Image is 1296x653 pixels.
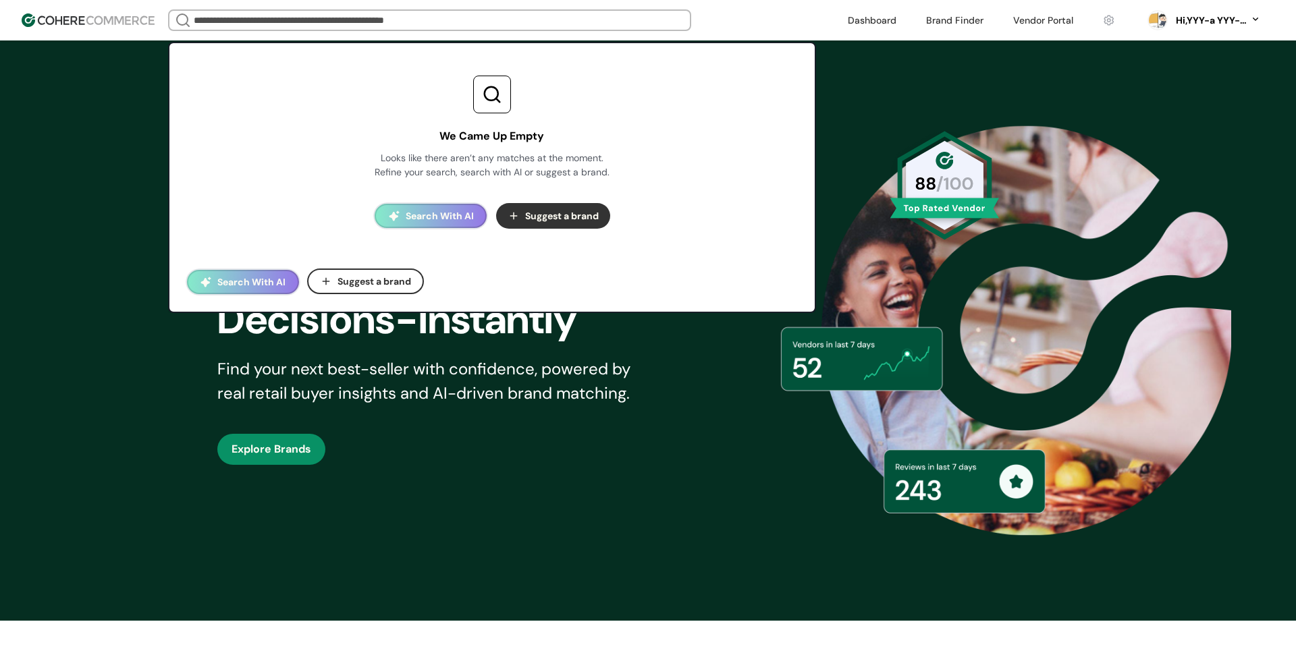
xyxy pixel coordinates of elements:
[307,268,424,294] button: Suggest a brand
[1147,10,1168,30] svg: 0 percent
[1173,13,1261,28] button: Hi,YYY-a YYY-aa
[1173,13,1247,28] div: Hi, YYY-a YYY-aa
[217,434,325,465] button: Explore Brands
[496,203,610,229] button: Suggest a brand
[22,13,155,27] img: Cohere Logo
[373,151,611,179] div: Looks like there aren’t any matches at the moment. Refine your search, search with AI or suggest ...
[439,128,544,144] div: We Came Up Empty
[217,289,671,350] div: Decisions-Instantly
[187,270,299,294] button: Search With AI
[217,357,648,405] div: Find your next best-seller with confidence, powered by real retail buyer insights and AI-driven b...
[375,204,487,228] button: Search With AI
